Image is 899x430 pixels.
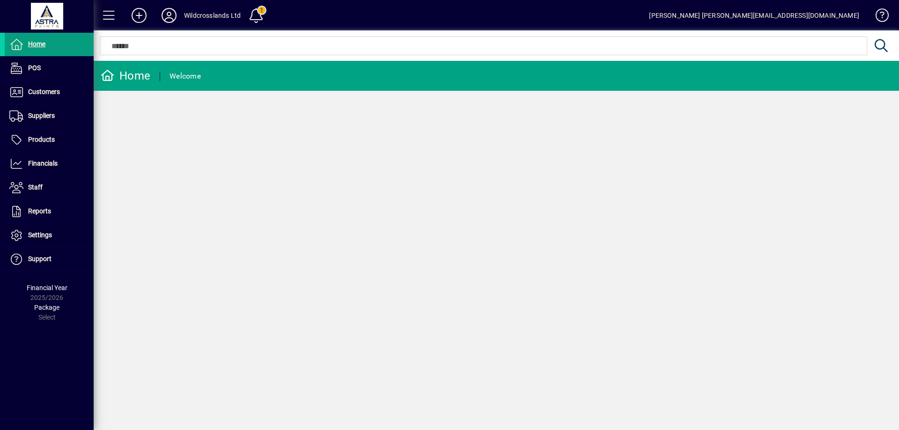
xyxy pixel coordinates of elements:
[28,136,55,143] span: Products
[28,231,52,239] span: Settings
[28,40,45,48] span: Home
[5,128,94,152] a: Products
[869,2,887,32] a: Knowledge Base
[5,104,94,128] a: Suppliers
[154,7,184,24] button: Profile
[5,224,94,247] a: Settings
[124,7,154,24] button: Add
[5,200,94,223] a: Reports
[28,112,55,119] span: Suppliers
[34,304,59,311] span: Package
[101,68,150,83] div: Home
[5,176,94,199] a: Staff
[184,8,241,23] div: Wildcrosslands Ltd
[28,183,43,191] span: Staff
[649,8,859,23] div: [PERSON_NAME] [PERSON_NAME][EMAIL_ADDRESS][DOMAIN_NAME]
[5,80,94,104] a: Customers
[28,88,60,95] span: Customers
[28,64,41,72] span: POS
[5,57,94,80] a: POS
[169,69,201,84] div: Welcome
[28,207,51,215] span: Reports
[5,152,94,175] a: Financials
[5,248,94,271] a: Support
[28,255,52,262] span: Support
[27,284,67,292] span: Financial Year
[28,160,58,167] span: Financials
